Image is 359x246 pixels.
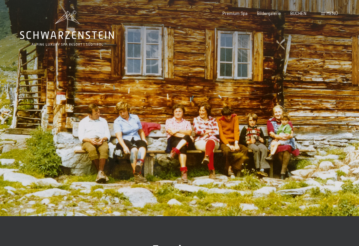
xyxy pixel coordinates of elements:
[326,11,338,16] span: Menü
[257,11,281,16] a: Bildergalerie
[222,11,248,16] a: Premium Spa
[290,11,306,16] a: BUCHEN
